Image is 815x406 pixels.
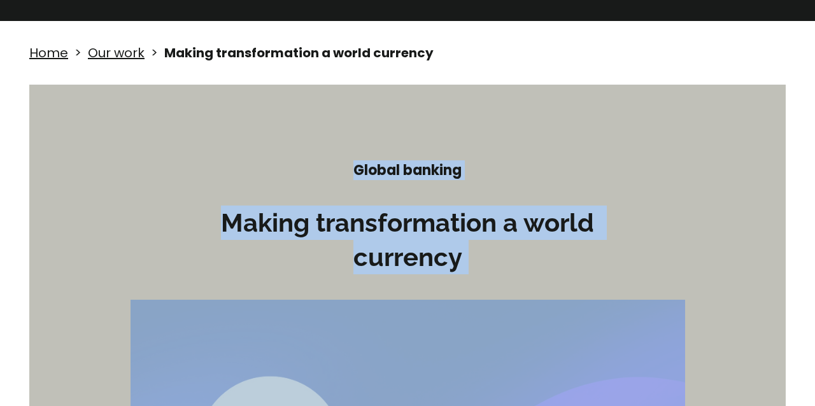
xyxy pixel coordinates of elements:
a: Home [29,44,68,62]
a: Our work [88,44,145,62]
p: > [74,43,81,62]
h4: Global banking [216,161,599,180]
p: > [151,43,158,62]
strong: Making transformation a world currency [164,44,434,62]
h3: Making transformation a world currency [216,206,599,274]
